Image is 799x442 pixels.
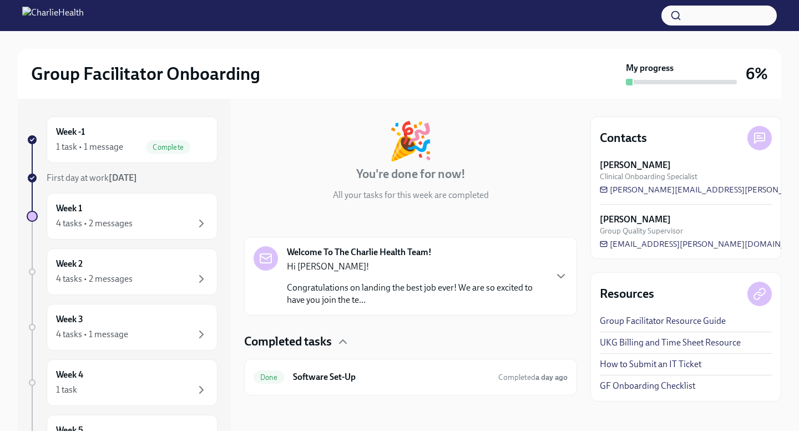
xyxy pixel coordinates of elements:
[600,315,726,327] a: Group Facilitator Resource Guide
[600,380,695,392] a: GF Onboarding Checklist
[254,368,568,386] a: DoneSoftware Set-UpCompleteda day ago
[56,384,77,396] div: 1 task
[244,333,577,350] div: Completed tasks
[293,371,489,383] h6: Software Set-Up
[56,424,83,436] h6: Week 5
[27,359,218,406] a: Week 41 task
[109,172,137,183] strong: [DATE]
[600,358,701,370] a: How to Submit an IT Ticket
[27,116,218,163] a: Week -11 task • 1 messageComplete
[600,286,654,302] h4: Resources
[31,63,260,85] h2: Group Facilitator Onboarding
[287,246,432,258] strong: Welcome To The Charlie Health Team!
[27,248,218,295] a: Week 24 tasks • 2 messages
[22,7,84,24] img: CharlieHealth
[333,189,489,201] p: All your tasks for this week are completed
[244,333,332,350] h4: Completed tasks
[56,258,83,270] h6: Week 2
[56,217,133,230] div: 4 tasks • 2 messages
[356,166,466,182] h4: You're done for now!
[27,304,218,350] a: Week 34 tasks • 1 message
[535,373,568,382] strong: a day ago
[600,337,741,349] a: UKG Billing and Time Sheet Resource
[47,172,137,183] span: First day at work
[287,261,545,273] p: Hi [PERSON_NAME]!
[287,282,545,306] p: Congratulations on landing the best job ever! We are so excited to have you join the te...
[600,226,683,236] span: Group Quality Supervisor
[746,64,768,84] h3: 6%
[56,273,133,285] div: 4 tasks • 2 messages
[56,126,85,138] h6: Week -1
[600,214,671,226] strong: [PERSON_NAME]
[146,143,190,151] span: Complete
[56,369,83,381] h6: Week 4
[626,62,674,74] strong: My progress
[27,193,218,240] a: Week 14 tasks • 2 messages
[388,123,433,159] div: 🎉
[600,130,647,146] h4: Contacts
[498,372,568,383] span: September 15th, 2025 04:56
[600,159,671,171] strong: [PERSON_NAME]
[56,141,123,153] div: 1 task • 1 message
[27,172,218,184] a: First day at work[DATE]
[56,313,83,326] h6: Week 3
[600,171,697,182] span: Clinical Onboarding Specialist
[498,373,568,382] span: Completed
[56,328,128,341] div: 4 tasks • 1 message
[56,202,82,215] h6: Week 1
[254,373,284,382] span: Done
